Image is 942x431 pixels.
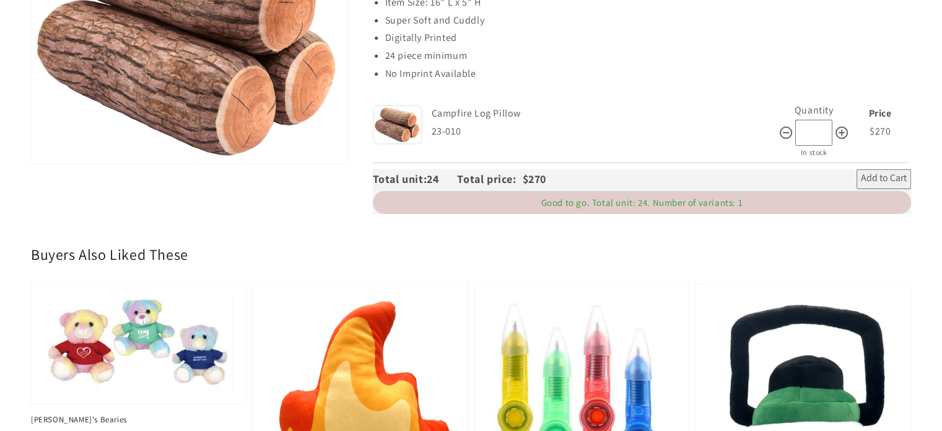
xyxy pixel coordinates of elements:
span: 24 [427,172,457,186]
div: In stock [778,146,849,159]
div: Price [852,105,908,123]
span: $270 [523,172,546,186]
button: Add to Cart [857,169,911,189]
li: Super Soft and Cuddly [385,12,911,30]
span: [PERSON_NAME]'s Bearies [31,414,246,425]
li: No Imprint Available [385,65,911,83]
div: Campfire Log Pillow [432,105,775,123]
li: Digitally Printed [385,29,911,47]
li: 24 piece minimum [385,47,911,65]
span: Good to go. Total unit: 24. Number of variants: 1 [541,197,743,208]
span: $270 [870,125,891,138]
img: Default Title [373,105,422,144]
span: Add to Cart [861,172,907,187]
div: 23-010 [432,123,778,141]
div: Total unit: Total price: [373,169,523,189]
h2: Buyers Also Liked These [31,245,911,264]
label: Quantity [795,104,834,117]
